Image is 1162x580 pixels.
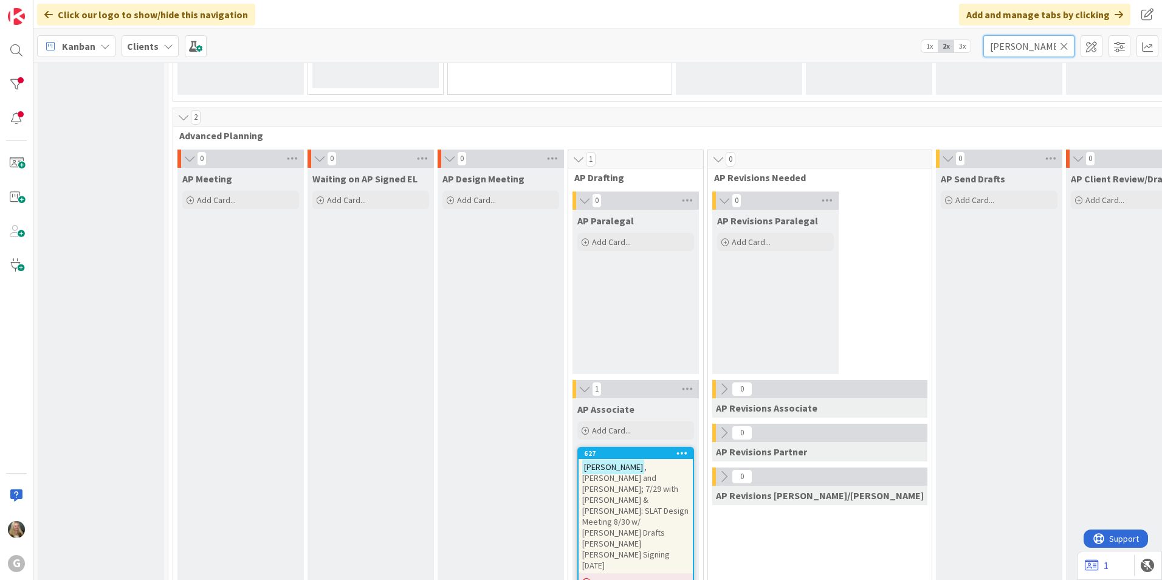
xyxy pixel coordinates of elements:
span: 0 [457,151,467,166]
span: Add Card... [592,425,631,436]
span: Add Card... [197,195,236,205]
div: Click our logo to show/hide this navigation [37,4,255,26]
span: 0 [1085,151,1095,166]
span: AP Associate [577,403,634,415]
span: Kanban [62,39,95,54]
span: 0 [732,193,741,208]
div: Add and manage tabs by clicking [959,4,1130,26]
span: 0 [726,152,735,167]
input: Quick Filter... [983,35,1074,57]
span: AP Revisions Needed [714,171,916,184]
span: Add Card... [732,236,771,247]
span: AP Send Drafts [941,173,1005,185]
span: Add Card... [327,195,366,205]
div: 627 [584,449,693,458]
span: 1 [586,152,596,167]
span: Waiting on AP Signed EL [312,173,418,185]
span: 1 [592,382,602,396]
span: 2 [191,110,201,125]
div: 627[PERSON_NAME], [PERSON_NAME] and [PERSON_NAME]; 7/29 with [PERSON_NAME] & [PERSON_NAME]: SLAT ... [579,448,693,573]
div: G [8,555,25,572]
span: 0 [732,469,752,484]
span: 0 [732,426,752,440]
span: AP Revisions Paralegal [717,215,818,227]
span: AP Meeting [182,173,232,185]
span: AP Revisions Brad/Jonas [716,489,924,502]
span: 0 [592,193,602,208]
span: 2x [938,40,954,52]
span: Support [26,2,55,16]
span: AP Paralegal [577,215,634,227]
span: Add Card... [457,195,496,205]
span: Add Card... [1085,195,1124,205]
span: Add Card... [592,236,631,247]
span: AP Drafting [574,171,688,184]
span: 0 [955,151,965,166]
mark: [PERSON_NAME] [582,460,644,474]
span: 3x [954,40,971,52]
span: AP Revisions Partner [716,446,807,458]
b: Clients [127,40,159,52]
span: 0 [732,382,752,396]
span: 0 [327,151,337,166]
span: AP Design Meeting [442,173,524,185]
img: DS [8,521,25,538]
span: 1x [921,40,938,52]
span: 0 [197,151,207,166]
img: Visit kanbanzone.com [8,8,25,25]
span: , [PERSON_NAME] and [PERSON_NAME]; 7/29 with [PERSON_NAME] & [PERSON_NAME]: SLAT Design Meeting 8... [582,461,689,571]
div: 627 [579,448,693,459]
span: Add Card... [955,195,994,205]
span: AP Revisions Associate [716,402,817,414]
a: 1 [1085,558,1109,573]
